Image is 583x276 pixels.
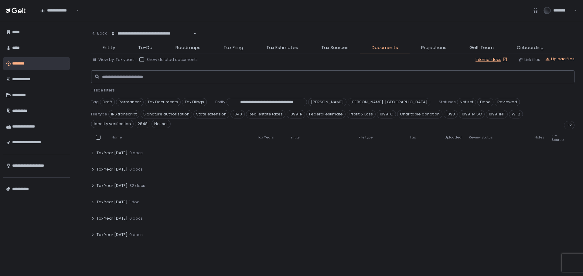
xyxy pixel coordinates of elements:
button: Back [91,27,107,39]
button: Link files [518,57,540,62]
span: Statuses [439,99,456,105]
span: Gelt Team [469,44,494,51]
span: Tax Source [552,133,564,142]
span: Not set [152,120,171,128]
span: State extension [193,110,229,118]
div: +2 [564,121,574,129]
span: Permanent [116,98,144,106]
button: Upload files [545,56,574,62]
span: Entity [291,135,300,140]
span: 1099-MISC [459,110,485,118]
span: Entity [103,44,115,51]
span: Tax Documents [145,98,181,106]
span: - Hide filters [91,87,115,93]
span: Tax Year [DATE] [97,216,128,221]
span: Tax Year [DATE] [97,232,128,238]
div: Search for option [107,27,196,40]
span: 0 docs [129,232,143,238]
span: Signature authorization [141,110,192,118]
span: 1098 [444,110,458,118]
span: [PERSON_NAME] [308,98,346,106]
div: Back [91,31,107,36]
span: Name [111,135,122,140]
span: Uploaded [445,135,462,140]
span: Roadmaps [176,44,200,51]
span: Tag [410,135,416,140]
span: 2848 [135,120,150,128]
span: Federal estimate [306,110,346,118]
span: Done [477,98,493,106]
span: To-Do [138,44,152,51]
span: 0 docs [129,150,143,156]
a: Internal docs [476,57,509,62]
span: IRS transcript [108,110,139,118]
span: Notes [534,135,544,140]
span: Documents [372,44,398,51]
span: File type [359,135,373,140]
span: 32 docs [129,183,145,188]
span: 1099-R [287,110,305,118]
span: Tax Year [DATE] [97,183,128,188]
span: 0 docs [129,216,143,221]
span: 1 doc [129,199,139,205]
button: View by: Tax years [92,57,135,62]
span: Tax Estimates [266,44,298,51]
span: W-2 [509,110,523,118]
span: Real estate taxes [246,110,285,118]
span: 1099-INT [486,110,508,118]
span: Projections [421,44,446,51]
span: Review Status [469,135,493,140]
span: 1040 [230,110,245,118]
input: Search for option [193,31,193,37]
span: Draft [100,98,115,106]
span: Tax Year [DATE] [97,199,128,205]
span: Tax Filing [223,44,243,51]
span: Tax Year [DATE] [97,167,128,172]
span: Not set [457,98,476,106]
span: [PERSON_NAME]. [GEOGRAPHIC_DATA] [348,98,430,106]
span: 0 docs [129,167,143,172]
span: Tax Sources [321,44,349,51]
span: Charitable donation [397,110,442,118]
span: Tag [91,99,99,105]
span: Reviewed [495,98,520,106]
span: Tax Years [257,135,274,140]
div: Search for option [36,4,79,17]
span: Tax Filings [182,98,207,106]
span: 1099-G [377,110,396,118]
span: Profit & Loss [347,110,376,118]
span: Tax Year [DATE] [97,150,128,156]
span: Onboarding [517,44,544,51]
span: Entity [215,99,225,105]
span: Identity verification [91,120,134,128]
span: File type [91,111,107,117]
button: - Hide filters [91,88,115,93]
